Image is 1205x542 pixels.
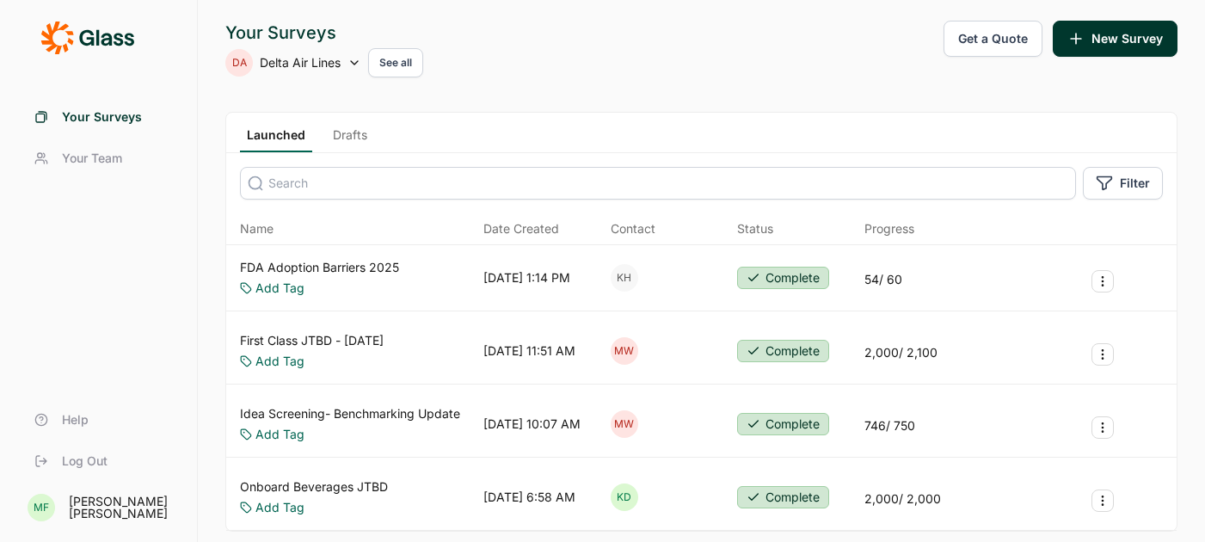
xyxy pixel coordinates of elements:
[737,220,773,237] div: Status
[944,21,1042,57] button: Get a Quote
[62,411,89,428] span: Help
[483,342,575,360] div: [DATE] 11:51 AM
[611,410,638,438] div: MW
[737,486,829,508] button: Complete
[240,126,312,152] a: Launched
[255,426,304,443] a: Add Tag
[62,453,108,470] span: Log Out
[611,264,638,292] div: KH
[864,220,914,237] div: Progress
[62,108,142,126] span: Your Surveys
[28,494,55,521] div: MF
[1091,270,1114,293] button: Survey Actions
[255,353,304,370] a: Add Tag
[255,499,304,516] a: Add Tag
[864,344,938,361] div: 2,000 / 2,100
[611,220,655,237] div: Contact
[864,417,915,434] div: 746 / 750
[255,280,304,297] a: Add Tag
[483,416,581,433] div: [DATE] 10:07 AM
[326,126,374,152] a: Drafts
[1091,490,1114,512] button: Survey Actions
[1091,416,1114,439] button: Survey Actions
[737,267,829,289] button: Complete
[240,167,1076,200] input: Search
[240,332,384,349] a: First Class JTBD - [DATE]
[864,490,941,508] div: 2,000 / 2,000
[1053,21,1177,57] button: New Survey
[483,489,575,506] div: [DATE] 6:58 AM
[611,483,638,511] div: KD
[225,49,253,77] div: DA
[62,150,122,167] span: Your Team
[864,271,902,288] div: 54 / 60
[69,496,176,520] div: [PERSON_NAME] [PERSON_NAME]
[225,21,423,45] div: Your Surveys
[1083,167,1163,200] button: Filter
[737,413,829,435] button: Complete
[260,54,341,71] span: Delta Air Lines
[1120,175,1150,192] span: Filter
[240,220,274,237] span: Name
[483,220,559,237] span: Date Created
[483,269,570,286] div: [DATE] 1:14 PM
[240,478,388,496] a: Onboard Beverages JTBD
[240,259,399,276] a: FDA Adoption Barriers 2025
[737,340,829,362] button: Complete
[611,337,638,365] div: MW
[368,48,423,77] button: See all
[1091,343,1114,366] button: Survey Actions
[240,405,460,422] a: Idea Screening- Benchmarking Update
